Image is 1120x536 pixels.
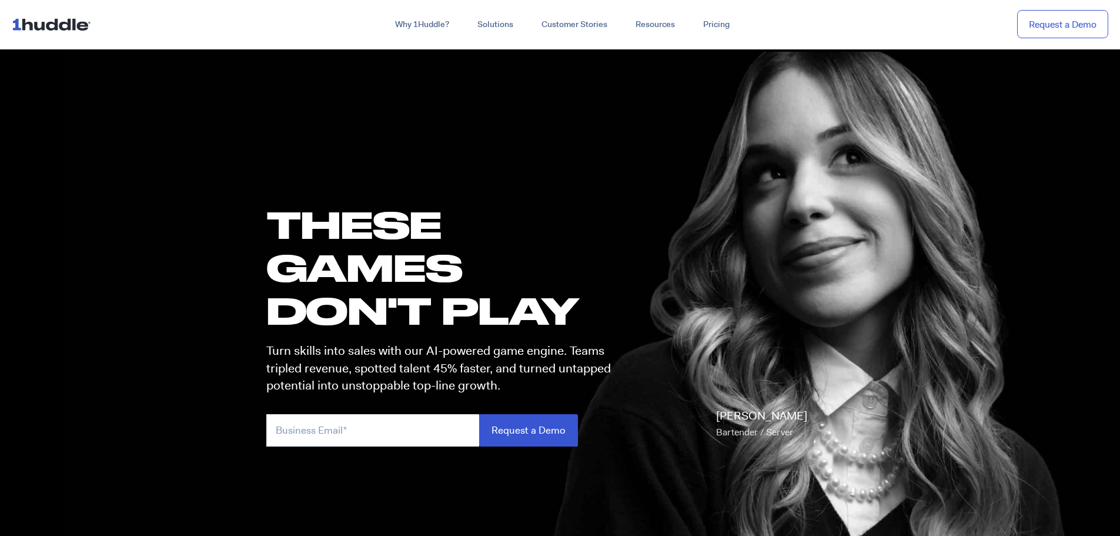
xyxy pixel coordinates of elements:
[716,408,807,441] p: [PERSON_NAME]
[689,14,744,35] a: Pricing
[266,342,621,394] p: Turn skills into sales with our AI-powered game engine. Teams tripled revenue, spotted talent 45%...
[479,414,578,447] input: Request a Demo
[266,203,621,332] h1: these GAMES DON'T PLAY
[463,14,527,35] a: Solutions
[12,13,96,35] img: ...
[527,14,621,35] a: Customer Stories
[1017,10,1108,39] a: Request a Demo
[266,414,479,447] input: Business Email*
[381,14,463,35] a: Why 1Huddle?
[716,426,793,438] span: Bartender / Server
[621,14,689,35] a: Resources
